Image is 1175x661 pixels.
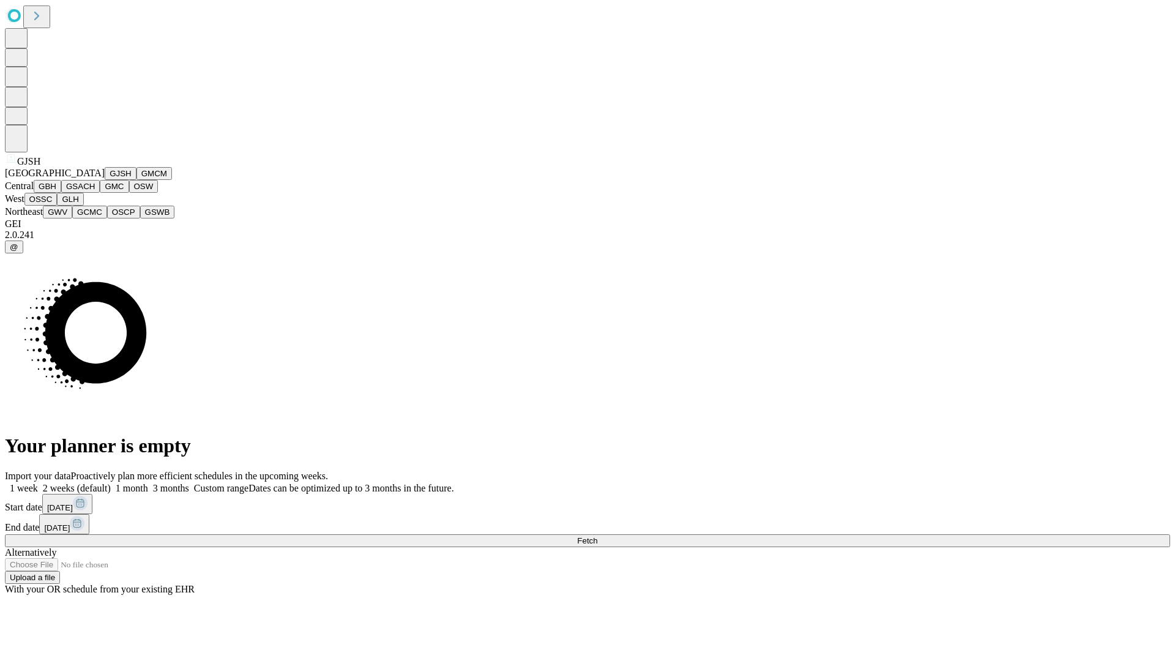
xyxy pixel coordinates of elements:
[129,180,159,193] button: OSW
[10,242,18,252] span: @
[5,181,34,191] span: Central
[61,180,100,193] button: GSACH
[71,471,328,481] span: Proactively plan more efficient schedules in the upcoming weeks.
[5,435,1170,457] h1: Your planner is empty
[5,168,105,178] span: [GEOGRAPHIC_DATA]
[5,206,43,217] span: Northeast
[153,483,189,493] span: 3 months
[42,494,92,514] button: [DATE]
[72,206,107,218] button: GCMC
[194,483,248,493] span: Custom range
[5,230,1170,241] div: 2.0.241
[5,584,195,594] span: With your OR schedule from your existing EHR
[577,536,597,545] span: Fetch
[43,483,111,493] span: 2 weeks (default)
[34,180,61,193] button: GBH
[17,156,40,166] span: GJSH
[5,547,56,558] span: Alternatively
[24,193,58,206] button: OSSC
[5,193,24,204] span: West
[47,503,73,512] span: [DATE]
[5,571,60,584] button: Upload a file
[57,193,83,206] button: GLH
[5,494,1170,514] div: Start date
[10,483,38,493] span: 1 week
[136,167,172,180] button: GMCM
[5,534,1170,547] button: Fetch
[5,218,1170,230] div: GEI
[105,167,136,180] button: GJSH
[5,241,23,253] button: @
[116,483,148,493] span: 1 month
[248,483,453,493] span: Dates can be optimized up to 3 months in the future.
[107,206,140,218] button: OSCP
[43,206,72,218] button: GWV
[5,471,71,481] span: Import your data
[100,180,129,193] button: GMC
[39,514,89,534] button: [DATE]
[44,523,70,532] span: [DATE]
[5,514,1170,534] div: End date
[140,206,175,218] button: GSWB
